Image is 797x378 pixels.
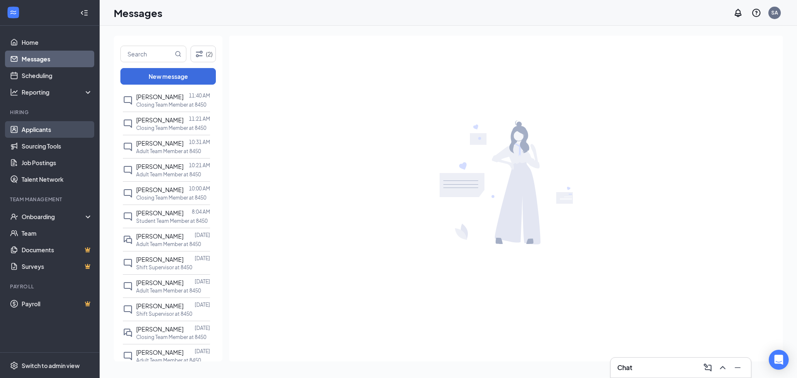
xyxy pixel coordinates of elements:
[189,185,210,192] p: 10:00 AM
[195,348,210,355] p: [DATE]
[136,139,183,147] span: [PERSON_NAME]
[22,212,86,221] div: Onboarding
[136,334,206,341] p: Closing Team Member at 8450
[136,232,183,240] span: [PERSON_NAME]
[123,235,133,245] svg: DoubleChat
[123,212,133,222] svg: ChatInactive
[136,194,206,201] p: Closing Team Member at 8450
[195,232,210,239] p: [DATE]
[136,357,201,364] p: Adult Team Member at 8450
[731,361,744,374] button: Minimize
[22,138,93,154] a: Sourcing Tools
[733,8,743,18] svg: Notifications
[195,324,210,332] p: [DATE]
[121,46,173,62] input: Search
[22,295,93,312] a: PayrollCrown
[136,217,208,224] p: Student Team Member at 8450
[136,279,183,286] span: [PERSON_NAME]
[123,351,133,361] svg: ChatInactive
[22,34,93,51] a: Home
[136,209,183,217] span: [PERSON_NAME]
[136,310,192,317] p: Shift Supervisor at 8450
[22,154,93,171] a: Job Postings
[136,241,201,248] p: Adult Team Member at 8450
[136,124,206,132] p: Closing Team Member at 8450
[136,186,183,193] span: [PERSON_NAME]
[189,162,210,169] p: 10:21 AM
[123,258,133,268] svg: ChatInactive
[733,363,743,373] svg: Minimize
[123,305,133,315] svg: ChatInactive
[716,361,729,374] button: ChevronUp
[771,9,778,16] div: SA
[136,287,201,294] p: Adult Team Member at 8450
[123,119,133,129] svg: ChatInactive
[617,363,632,372] h3: Chat
[195,278,210,285] p: [DATE]
[10,212,18,221] svg: UserCheck
[22,51,93,67] a: Messages
[10,196,91,203] div: Team Management
[10,361,18,370] svg: Settings
[123,165,133,175] svg: ChatInactive
[769,350,789,370] div: Open Intercom Messenger
[195,301,210,308] p: [DATE]
[195,255,210,262] p: [DATE]
[123,188,133,198] svg: ChatInactive
[9,8,17,17] svg: WorkstreamLogo
[80,9,88,17] svg: Collapse
[136,256,183,263] span: [PERSON_NAME]
[22,88,93,96] div: Reporting
[136,302,183,310] span: [PERSON_NAME]
[123,281,133,291] svg: ChatInactive
[136,93,183,100] span: [PERSON_NAME]
[189,92,210,99] p: 11:40 AM
[10,109,91,116] div: Hiring
[22,361,80,370] div: Switch to admin view
[123,95,133,105] svg: ChatInactive
[136,264,192,271] p: Shift Supervisor at 8450
[703,363,713,373] svg: ComposeMessage
[10,88,18,96] svg: Analysis
[189,115,210,122] p: 11:21 AM
[136,163,183,170] span: [PERSON_NAME]
[123,328,133,338] svg: DoubleChat
[701,361,714,374] button: ComposeMessage
[22,121,93,138] a: Applicants
[191,46,216,62] button: Filter (2)
[192,208,210,215] p: 8:04 AM
[189,139,210,146] p: 10:31 AM
[10,283,91,290] div: Payroll
[22,67,93,84] a: Scheduling
[194,49,204,59] svg: Filter
[718,363,728,373] svg: ChevronUp
[175,51,181,57] svg: MagnifyingGlass
[136,101,206,108] p: Closing Team Member at 8450
[22,225,93,241] a: Team
[123,142,133,152] svg: ChatInactive
[751,8,761,18] svg: QuestionInfo
[22,241,93,258] a: DocumentsCrown
[136,349,183,356] span: [PERSON_NAME]
[22,171,93,188] a: Talent Network
[136,325,183,333] span: [PERSON_NAME]
[136,148,201,155] p: Adult Team Member at 8450
[22,258,93,275] a: SurveysCrown
[136,171,201,178] p: Adult Team Member at 8450
[136,116,183,124] span: [PERSON_NAME]
[114,6,162,20] h1: Messages
[120,68,216,85] button: New message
